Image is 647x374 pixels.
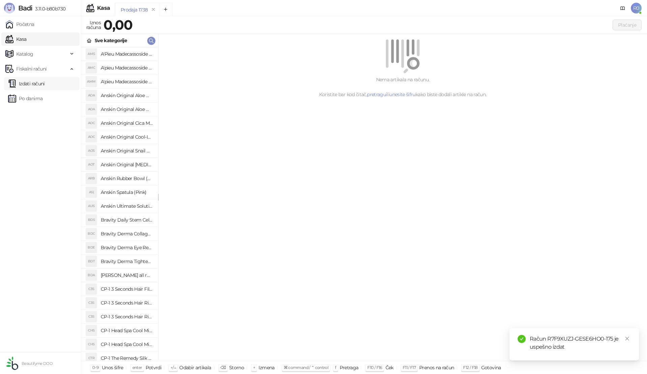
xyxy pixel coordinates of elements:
a: Close [623,335,631,342]
a: Početna [5,18,34,31]
h4: CP-1 Head Spa Cool Mint Shampoo [101,339,153,350]
h4: A'Pieu Madecassoside Sleeping Mask [101,49,153,59]
h4: CP-1 3 Seconds Hair Ringer Hair Fill-up Ampoule [101,297,153,308]
span: F11 / F17 [403,365,416,370]
div: BDT [86,256,97,267]
div: Gotovina [481,363,501,372]
div: Iznos računa [85,18,102,32]
span: f [335,365,336,370]
h4: Bravity Derma Eye Repair Ampoule [101,242,153,253]
h4: Anskin Original Aloe Modeling Mask (Refill) 240g [101,90,153,101]
h4: Anskin Original [MEDICAL_DATA] Modeling Mask 240g [101,159,153,170]
h4: CP-1 Head Spa Cool Mint Shampoo [101,325,153,336]
h4: Bravity Daily Stem Cell Sleeping Pack [101,214,153,225]
div: C3S [86,284,97,294]
span: + [253,365,255,370]
img: 64x64-companyLogo-432ed541-86f2-4000-a6d6-137676e77c9d.png [5,356,19,370]
a: pretragu [367,91,386,97]
strong: 0,00 [103,17,132,33]
h4: CP-1 3 Seconds Hair Ringer Hair Fill-up Ampoule [101,311,153,322]
div: AOA [86,90,97,101]
div: AMM [86,76,97,87]
h4: Anskin Original Cica Modeling Mask 240g [101,118,153,128]
a: Kasa [5,32,26,46]
span: ⌘ command / ⌃ control [284,365,329,370]
span: 3.11.0-b80b730 [32,6,65,12]
h4: CP-1 The Remedy Silk Essence [101,353,153,364]
h4: Anskin Original Snail Modeling Mask 1kg [101,145,153,156]
span: Katalog [16,47,33,61]
span: ↑/↓ [171,365,176,370]
a: Izdati računi [8,77,45,90]
div: Prenos na račun [419,363,454,372]
h4: Bravity Derma Collagen Eye Cream [101,228,153,239]
div: C3S [86,297,97,308]
div: CHS [86,325,97,336]
span: 0-9 [92,365,98,370]
small: Beautifyme DOO [22,361,53,366]
div: Prodaja 1738 [121,6,148,13]
div: AOT [86,159,97,170]
div: C3S [86,311,97,322]
div: BDE [86,242,97,253]
h4: Anskin Spatula (Pink) [101,187,153,198]
div: CHS [86,339,97,350]
span: check-circle [518,335,526,343]
div: Sve kategorije [95,37,127,44]
div: grid [81,47,158,361]
button: Add tab [159,3,173,16]
div: ARB [86,173,97,184]
div: AOA [86,104,97,115]
h4: [PERSON_NAME] all round modeling powder [101,270,153,281]
div: CTR [86,353,97,364]
div: Potvrdi [146,363,162,372]
div: Račun R7F9XUZJ-GESE6HO0-175 je uspešno izdat [530,335,631,351]
div: BDC [86,228,97,239]
button: remove [149,7,158,12]
div: AOC [86,118,97,128]
div: Ček [386,363,394,372]
div: Nema artikala na računu. Koristite bar kod čitač, ili kako biste dodali artikle na račun. [166,76,639,98]
span: Fiskalni računi [16,62,47,76]
span: F12 / F18 [463,365,477,370]
div: Storno [229,363,244,372]
div: BDA [86,270,97,281]
img: Logo [4,3,15,13]
div: AOC [86,132,97,142]
div: AUS [86,201,97,211]
a: Po danima [8,92,42,105]
a: unesite šifru [389,91,415,97]
h4: A'pieu Madecassoside Moisture Gel Cream [101,76,153,87]
div: AMC [86,62,97,73]
div: AS( [86,187,97,198]
div: Odabir artikala [179,363,211,372]
div: AOS [86,145,97,156]
div: AMS [86,49,97,59]
span: F10 / F16 [367,365,382,370]
div: Unos šifre [102,363,123,372]
div: BDS [86,214,97,225]
div: Izmena [258,363,274,372]
h4: Anskin Original Cool-Ice Modeling Mask 1kg [101,132,153,142]
span: close [625,336,629,341]
h4: Bravity Derma Tightening Neck Ampoule [101,256,153,267]
span: R0 [631,3,642,13]
div: Kasa [97,5,110,11]
h4: Anskin Original Aloe Modeling Mask 1kg [101,104,153,115]
h4: Anskin Ultimate Solution Modeling Activator 1000ml [101,201,153,211]
h4: CP-1 3 Seconds Hair Fill-up Waterpack [101,284,153,294]
div: Pretraga [340,363,359,372]
span: ⌫ [220,365,226,370]
span: Badi [18,4,32,12]
h4: A'pieu Madecassoside Cream 2X [101,62,153,73]
span: enter [132,365,142,370]
h4: Anskin Rubber Bowl (Pink) [101,173,153,184]
button: Plaćanje [613,20,642,30]
a: Dokumentacija [617,3,628,13]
